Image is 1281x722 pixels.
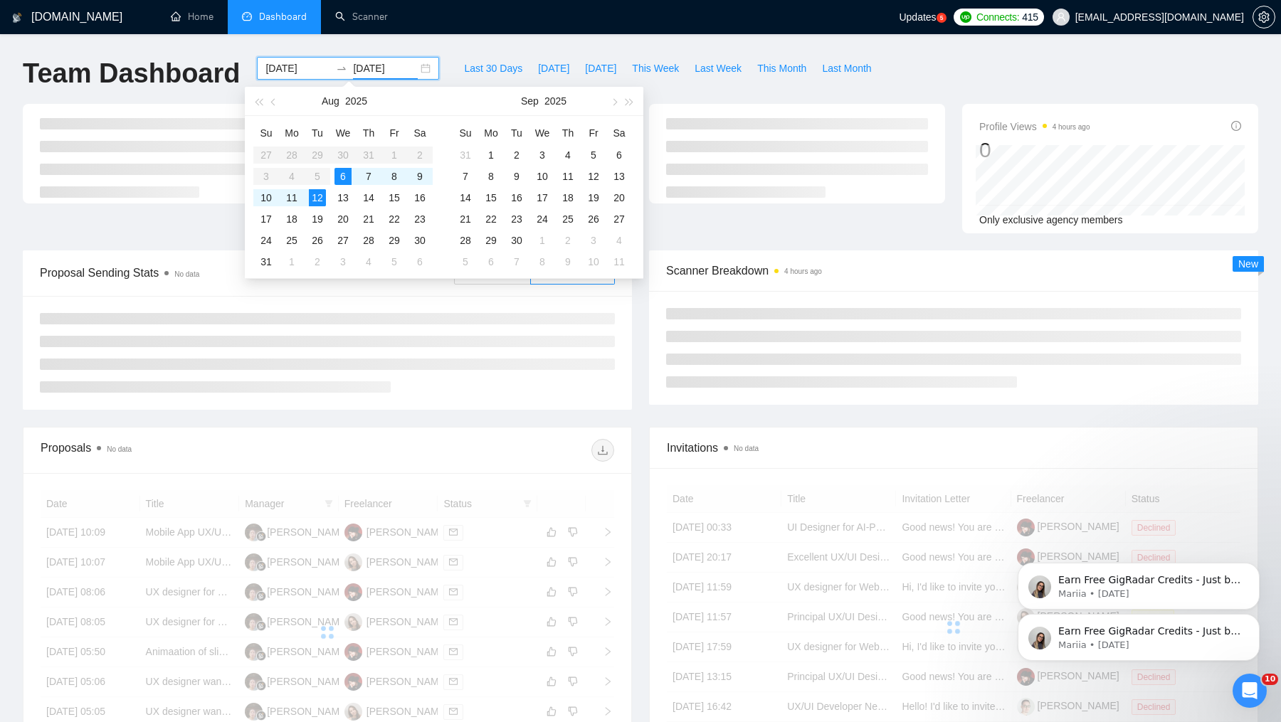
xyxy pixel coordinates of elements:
div: 11 [283,189,300,206]
div: 1 [283,253,300,270]
td: 2025-09-28 [453,230,478,251]
span: [DATE] [538,60,569,76]
span: This Week [632,60,679,76]
td: 2025-09-08 [478,166,504,187]
span: New [1238,258,1258,270]
td: 2025-09-21 [453,208,478,230]
div: 1 [483,147,500,164]
span: Dashboard [259,11,307,23]
td: 2025-09-04 [356,251,381,272]
div: 3 [534,147,551,164]
td: 2025-09-25 [555,208,581,230]
td: 2025-08-11 [279,187,305,208]
td: 2025-09-23 [504,208,529,230]
td: 2025-09-01 [279,251,305,272]
td: 2025-08-26 [305,230,330,251]
div: 26 [585,211,602,228]
span: Updates [899,11,936,23]
td: 2025-10-07 [504,251,529,272]
div: 17 [534,189,551,206]
button: Aug [322,87,339,115]
span: Scanner Breakdown [666,262,1241,280]
button: Last Month [814,57,879,80]
td: 2025-08-17 [253,208,279,230]
span: to [336,63,347,74]
td: 2025-09-03 [529,144,555,166]
div: 31 [457,147,474,164]
input: Start date [265,60,330,76]
div: 6 [411,253,428,270]
img: logo [12,6,22,29]
div: 28 [360,232,377,249]
div: 15 [386,189,403,206]
iframe: To enrich screen reader interactions, please activate Accessibility in Grammarly extension settings [996,473,1281,684]
div: 13 [611,168,628,185]
td: 2025-09-02 [305,251,330,272]
div: 30 [411,232,428,249]
th: Su [253,122,279,144]
td: 2025-09-11 [555,166,581,187]
td: 2025-10-06 [478,251,504,272]
div: 10 [585,253,602,270]
button: 2025 [544,87,566,115]
td: 2025-08-12 [305,187,330,208]
td: 2025-10-09 [555,251,581,272]
div: 23 [411,211,428,228]
div: 7 [508,253,525,270]
th: Th [555,122,581,144]
div: 22 [483,211,500,228]
td: 2025-10-01 [529,230,555,251]
span: Connects: [976,9,1019,25]
td: 2025-08-16 [407,187,433,208]
span: Only exclusive agency members [979,214,1123,225]
td: 2025-09-15 [478,187,504,208]
td: 2025-09-18 [555,187,581,208]
span: [DATE] [585,60,616,76]
div: 4 [360,253,377,270]
div: 7 [457,168,474,185]
button: 2025 [345,87,367,115]
div: 16 [411,189,428,206]
td: 2025-08-22 [381,208,407,230]
td: 2025-09-06 [606,144,632,166]
div: 26 [309,232,326,249]
div: 5 [386,253,403,270]
td: 2025-09-04 [555,144,581,166]
td: 2025-08-21 [356,208,381,230]
div: 12 [309,189,326,206]
div: 14 [457,189,474,206]
td: 2025-09-24 [529,208,555,230]
h1: Team Dashboard [23,57,240,90]
div: 31 [258,253,275,270]
span: info-circle [1231,121,1241,131]
div: 9 [508,168,525,185]
div: 5 [457,253,474,270]
span: Last Month [822,60,871,76]
td: 2025-09-10 [529,166,555,187]
th: Sa [407,122,433,144]
div: 9 [411,168,428,185]
th: Mo [279,122,305,144]
button: Last 30 Days [456,57,530,80]
td: 2025-08-07 [356,166,381,187]
div: 8 [483,168,500,185]
td: 2025-10-02 [555,230,581,251]
time: 4 hours ago [1053,123,1090,131]
div: 23 [508,211,525,228]
span: Invitations [667,439,1240,457]
div: 7 [360,168,377,185]
td: 2025-08-15 [381,187,407,208]
button: [DATE] [530,57,577,80]
td: 2025-08-31 [453,144,478,166]
span: No data [174,270,199,278]
iframe: Intercom live chat [1233,674,1267,708]
span: dashboard [242,11,252,21]
span: setting [1253,11,1275,23]
td: 2025-09-29 [478,230,504,251]
td: 2025-09-09 [504,166,529,187]
div: 8 [534,253,551,270]
div: Proposals [41,439,327,462]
